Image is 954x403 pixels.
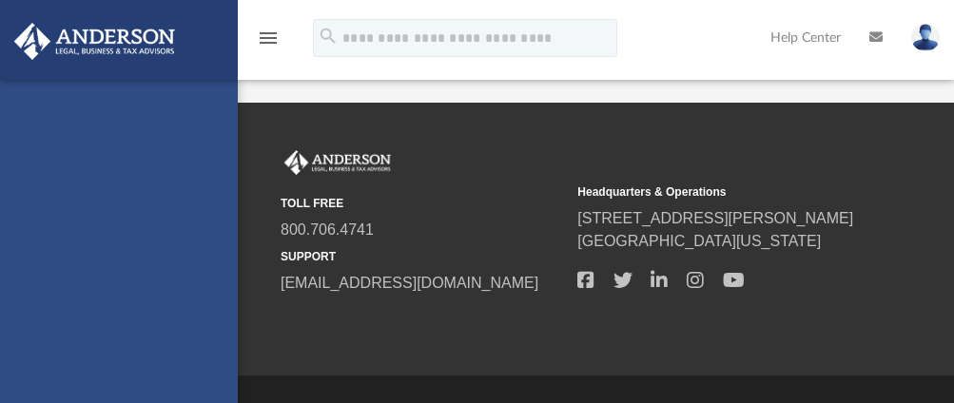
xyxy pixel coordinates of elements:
small: Headquarters & Operations [577,183,861,201]
a: menu [257,36,280,49]
a: 800.706.4741 [281,221,374,238]
img: Anderson Advisors Platinum Portal [9,23,181,60]
small: SUPPORT [281,248,564,265]
a: [GEOGRAPHIC_DATA][US_STATE] [577,233,821,249]
small: TOLL FREE [281,195,564,212]
i: menu [257,27,280,49]
i: search [318,26,339,47]
a: [EMAIL_ADDRESS][DOMAIN_NAME] [281,275,538,291]
img: User Pic [911,24,940,51]
img: Anderson Advisors Platinum Portal [281,150,395,175]
a: [STREET_ADDRESS][PERSON_NAME] [577,210,853,226]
